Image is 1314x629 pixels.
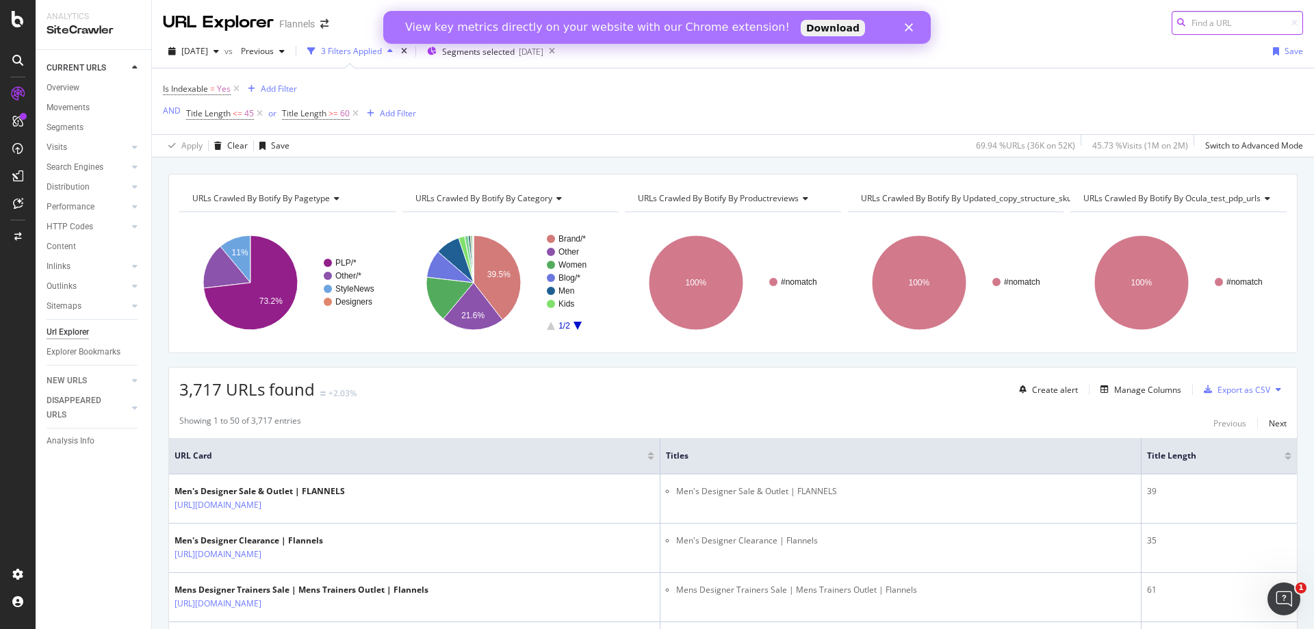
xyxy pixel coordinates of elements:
[179,223,396,342] svg: A chart.
[625,223,841,342] svg: A chart.
[1200,135,1303,157] button: Switch to Advanced Mode
[47,345,142,359] a: Explorer Bookmarks
[302,40,398,62] button: 3 Filters Applied
[47,160,128,175] a: Search Engines
[186,107,231,119] span: Title Length
[558,286,574,296] text: Men
[271,140,289,151] div: Save
[398,44,410,58] div: times
[47,259,70,274] div: Inlinks
[179,415,301,431] div: Showing 1 to 50 of 3,717 entries
[340,104,350,123] span: 60
[47,299,128,313] a: Sitemaps
[676,535,1136,547] li: Men's Designer Clearance | Flannels
[47,240,76,254] div: Content
[47,120,83,135] div: Segments
[175,548,261,561] a: [URL][DOMAIN_NAME]
[1083,192,1261,204] span: URLs Crawled By Botify By ocula_test_pdp_urls
[47,180,90,194] div: Distribution
[558,299,574,309] text: Kids
[47,140,67,155] div: Visits
[47,61,128,75] a: CURRENT URLS
[1081,188,1281,209] h4: URLs Crawled By Botify By ocula_test_pdp_urls
[328,107,338,119] span: >=
[175,584,428,596] div: Mens Designer Trainers Sale | Mens Trainers Outlet | Flannels
[558,321,570,331] text: 1/2
[1114,384,1181,396] div: Manage Columns
[175,485,345,498] div: Men's Designer Sale & Outlet | FLANNELS
[235,45,274,57] span: Previous
[519,46,543,57] div: [DATE]
[422,40,543,62] button: Segments selected[DATE]
[163,135,203,157] button: Apply
[558,260,587,270] text: Women
[175,597,261,611] a: [URL][DOMAIN_NAME]
[676,584,1136,596] li: Mens Designer Trainers Sale | Mens Trainers Outlet | Flannels
[1004,277,1040,287] text: #nomatch
[638,192,799,204] span: URLs Crawled By Botify By productreviews
[1147,535,1291,547] div: 35
[781,277,817,287] text: #nomatch
[47,434,94,448] div: Analysis Info
[47,101,142,115] a: Movements
[210,83,215,94] span: =
[976,140,1075,151] div: 69.94 % URLs ( 36K on 52K )
[380,107,416,119] div: Add Filter
[163,11,274,34] div: URL Explorer
[861,192,1076,204] span: URLs Crawled By Botify By updated_copy_structure_skus
[47,374,87,388] div: NEW URLS
[320,391,326,396] img: Equal
[521,12,535,21] div: Close
[181,140,203,151] div: Apply
[413,188,606,209] h4: URLs Crawled By Botify By category
[1269,415,1287,431] button: Next
[666,450,1116,462] span: Titles
[1296,582,1306,593] span: 1
[361,105,416,122] button: Add Filter
[268,107,276,120] button: or
[47,374,128,388] a: NEW URLS
[1070,223,1287,342] svg: A chart.
[261,83,297,94] div: Add Filter
[47,220,128,234] a: HTTP Codes
[335,284,374,294] text: StyleNews
[1213,418,1246,429] div: Previous
[47,279,128,294] a: Outlinks
[402,223,619,342] svg: A chart.
[686,278,707,287] text: 100%
[227,140,248,151] div: Clear
[1147,584,1291,596] div: 61
[1226,277,1263,287] text: #nomatch
[282,107,326,119] span: Title Length
[192,192,330,204] span: URLs Crawled By Botify By pagetype
[47,394,128,422] a: DISAPPEARED URLS
[335,271,361,281] text: Other/*
[47,160,103,175] div: Search Engines
[47,200,128,214] a: Performance
[328,387,357,399] div: +2.03%
[47,180,128,194] a: Distribution
[1147,450,1264,462] span: Title Length
[47,61,106,75] div: CURRENT URLS
[858,188,1096,209] h4: URLs Crawled By Botify By updated_copy_structure_skus
[558,273,580,283] text: Blog/*
[1267,582,1300,615] iframe: Intercom live chat
[47,434,142,448] a: Analysis Info
[321,45,382,57] div: 3 Filters Applied
[47,101,90,115] div: Movements
[487,270,510,279] text: 39.5%
[244,104,254,123] span: 45
[848,223,1064,342] svg: A chart.
[47,240,142,254] a: Content
[235,40,290,62] button: Previous
[558,234,586,244] text: Brand/*
[175,498,261,512] a: [URL][DOMAIN_NAME]
[232,248,248,257] text: 11%
[259,296,283,306] text: 73.2%
[1092,140,1188,151] div: 45.73 % Visits ( 1M on 2M )
[47,325,89,339] div: Url Explorer
[1172,11,1303,35] input: Find a URL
